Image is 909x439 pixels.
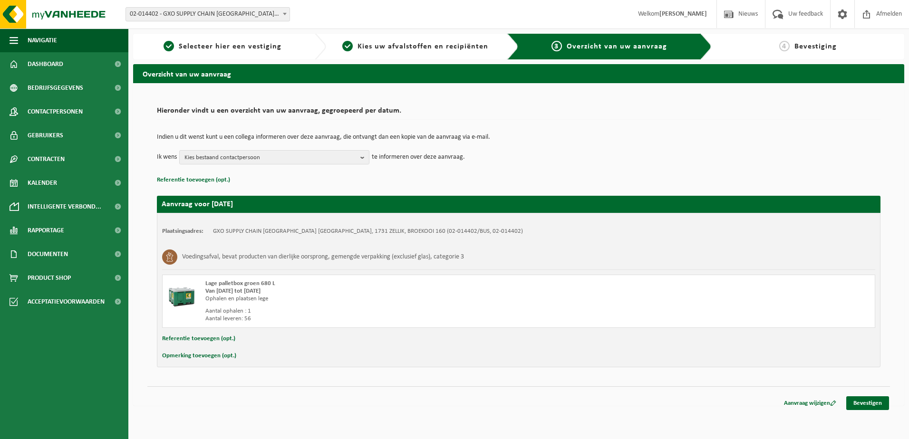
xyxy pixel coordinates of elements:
a: 2Kies uw afvalstoffen en recipiënten [331,41,500,52]
strong: [PERSON_NAME] [659,10,707,18]
span: 02-014402 - GXO SUPPLY CHAIN BELGIUM NV - ZELLIK [126,8,290,21]
span: Gebruikers [28,124,63,147]
span: Navigatie [28,29,57,52]
h2: Overzicht van uw aanvraag [133,64,904,83]
img: PB-LB-0680-HPE-GN-01.png [167,280,196,308]
button: Referentie toevoegen (opt.) [162,333,235,345]
h2: Hieronder vindt u een overzicht van uw aanvraag, gegroepeerd per datum. [157,107,880,120]
span: Contracten [28,147,65,171]
span: Rapportage [28,219,64,242]
a: Bevestigen [846,396,889,410]
button: Kies bestaand contactpersoon [179,150,369,164]
p: Indien u dit wenst kunt u een collega informeren over deze aanvraag, die ontvangt dan een kopie v... [157,134,880,141]
span: Kies uw afvalstoffen en recipiënten [358,43,488,50]
span: 4 [779,41,790,51]
p: Ik wens [157,150,177,164]
span: 3 [551,41,562,51]
div: Ophalen en plaatsen lege [205,295,557,303]
span: Overzicht van uw aanvraag [567,43,667,50]
p: te informeren over deze aanvraag. [372,150,465,164]
span: Dashboard [28,52,63,76]
div: Aantal leveren: 56 [205,315,557,323]
strong: Van [DATE] tot [DATE] [205,288,261,294]
span: 2 [342,41,353,51]
span: Kies bestaand contactpersoon [184,151,357,165]
span: Contactpersonen [28,100,83,124]
span: Intelligente verbond... [28,195,101,219]
span: Lage palletbox groen 680 L [205,280,275,286]
span: 02-014402 - GXO SUPPLY CHAIN BELGIUM NV - ZELLIK [126,7,290,21]
span: Selecteer hier een vestiging [179,43,281,50]
span: 1 [164,41,174,51]
a: 1Selecteer hier een vestiging [138,41,307,52]
span: Acceptatievoorwaarden [28,290,105,314]
button: Opmerking toevoegen (opt.) [162,350,236,362]
button: Referentie toevoegen (opt.) [157,174,230,186]
strong: Aanvraag voor [DATE] [162,200,233,208]
span: Documenten [28,242,68,266]
a: Aanvraag wijzigen [777,396,843,410]
td: GXO SUPPLY CHAIN [GEOGRAPHIC_DATA] [GEOGRAPHIC_DATA], 1731 ZELLIK, BROEKOOI 160 (02-014402/BUS, 0... [213,228,523,235]
h3: Voedingsafval, bevat producten van dierlijke oorsprong, gemengde verpakking (exclusief glas), cat... [182,249,464,265]
span: Bevestiging [794,43,837,50]
div: Aantal ophalen : 1 [205,307,557,315]
strong: Plaatsingsadres: [162,228,203,234]
span: Bedrijfsgegevens [28,76,83,100]
span: Kalender [28,171,57,195]
span: Product Shop [28,266,71,290]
